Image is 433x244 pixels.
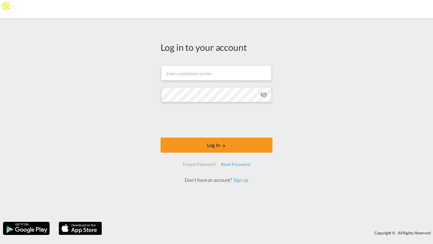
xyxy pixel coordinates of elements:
[219,159,253,170] div: Reset Password
[161,41,272,53] div: Log in to your account
[178,177,255,183] div: Don't have an account?
[232,177,248,183] a: Sign up
[105,228,433,238] div: Copyright © . All Rights Reserved
[161,66,272,81] input: Enter email/phone number
[161,138,272,153] button: LOGIN
[260,91,267,98] md-icon: icon-eye-off
[2,221,50,236] img: google.png
[180,159,218,170] div: Forgot Password?
[58,221,103,236] img: apple.png
[171,108,262,132] iframe: reCAPTCHA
